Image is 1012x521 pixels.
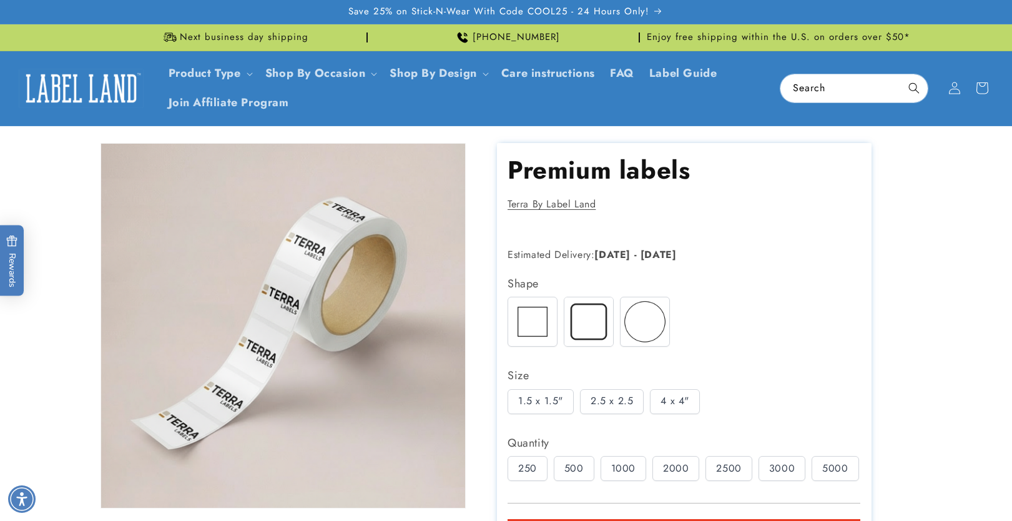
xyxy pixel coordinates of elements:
div: Accessibility Menu [8,485,36,513]
summary: Shop By Design [382,59,493,88]
div: 1.5 x 1.5" [508,389,574,414]
div: Announcement [101,24,368,51]
img: Label Land [19,69,144,107]
a: Product Type [169,65,241,81]
div: 2500 [705,456,752,481]
div: 4 x 4" [650,389,700,414]
a: Care instructions [494,59,602,88]
h1: Premium labels [508,154,860,186]
img: Circle [621,297,669,346]
summary: Product Type [161,59,258,88]
span: Care instructions [501,66,595,81]
p: Estimated Delivery: [508,246,820,264]
span: Rewards [6,236,18,287]
span: Next business day shipping [180,31,308,44]
span: FAQ [610,66,634,81]
span: Save 25% on Stick-N-Wear With Code COOL25 - 24 Hours Only! [348,6,649,18]
div: Shape [508,274,860,294]
div: 2000 [652,456,699,481]
strong: [DATE] [594,247,631,262]
a: Terra By Label Land [508,197,596,211]
span: Join Affiliate Program [169,96,289,110]
button: Search [900,74,928,102]
a: Join Affiliate Program [161,88,297,117]
a: Shop By Design [390,65,476,81]
span: Shop By Occasion [265,66,366,81]
strong: [DATE] [641,247,677,262]
div: 3000 [759,456,805,481]
div: 2.5 x 2.5 [580,389,644,414]
div: Quantity [508,433,860,453]
a: Label Guide [642,59,725,88]
a: FAQ [602,59,642,88]
img: Square cut [508,297,557,346]
img: Round corner cut [564,297,613,346]
summary: Shop By Occasion [258,59,383,88]
div: 1000 [601,456,646,481]
a: Label Land [14,64,149,112]
div: Announcement [645,24,912,51]
span: Label Guide [649,66,717,81]
span: [PHONE_NUMBER] [473,31,560,44]
div: Size [508,365,860,385]
div: 5000 [812,456,858,481]
div: Announcement [373,24,640,51]
strong: - [634,247,637,262]
div: 250 [508,456,548,481]
div: 500 [554,456,594,481]
span: Enjoy free shipping within the U.S. on orders over $50* [647,31,910,44]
